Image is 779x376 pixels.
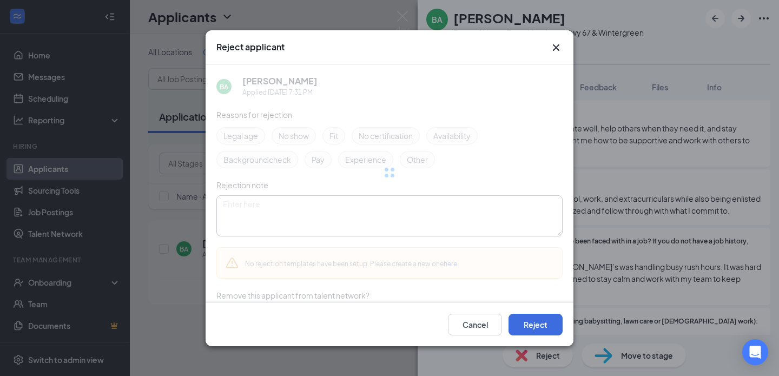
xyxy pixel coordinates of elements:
[509,313,563,335] button: Reject
[448,313,502,335] button: Cancel
[550,41,563,54] svg: Cross
[550,41,563,54] button: Close
[216,41,285,53] h3: Reject applicant
[742,339,768,365] div: Open Intercom Messenger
